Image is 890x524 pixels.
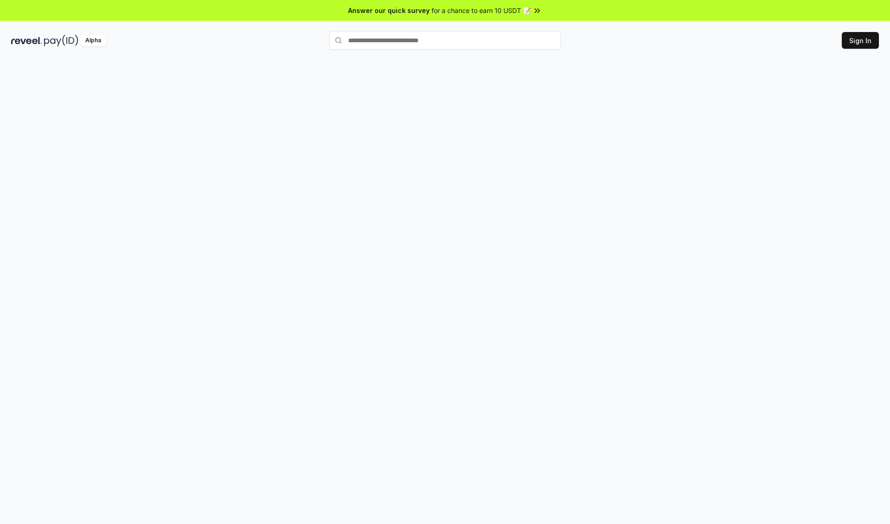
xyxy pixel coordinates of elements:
span: Answer our quick survey [348,6,430,15]
span: for a chance to earn 10 USDT 📝 [432,6,531,15]
img: pay_id [44,35,78,46]
div: Alpha [80,35,106,46]
button: Sign In [842,32,879,49]
img: reveel_dark [11,35,42,46]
